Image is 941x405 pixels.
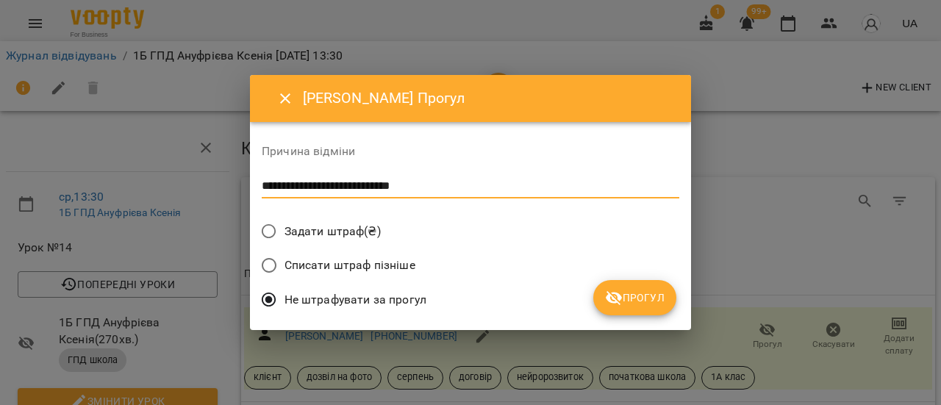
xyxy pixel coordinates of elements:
[303,87,673,110] h6: [PERSON_NAME] Прогул
[285,257,415,274] span: Списати штраф пізніше
[262,146,679,157] label: Причина відміни
[268,81,303,116] button: Close
[593,280,676,315] button: Прогул
[605,289,665,307] span: Прогул
[285,223,381,240] span: Задати штраф(₴)
[285,291,426,309] span: Не штрафувати за прогул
